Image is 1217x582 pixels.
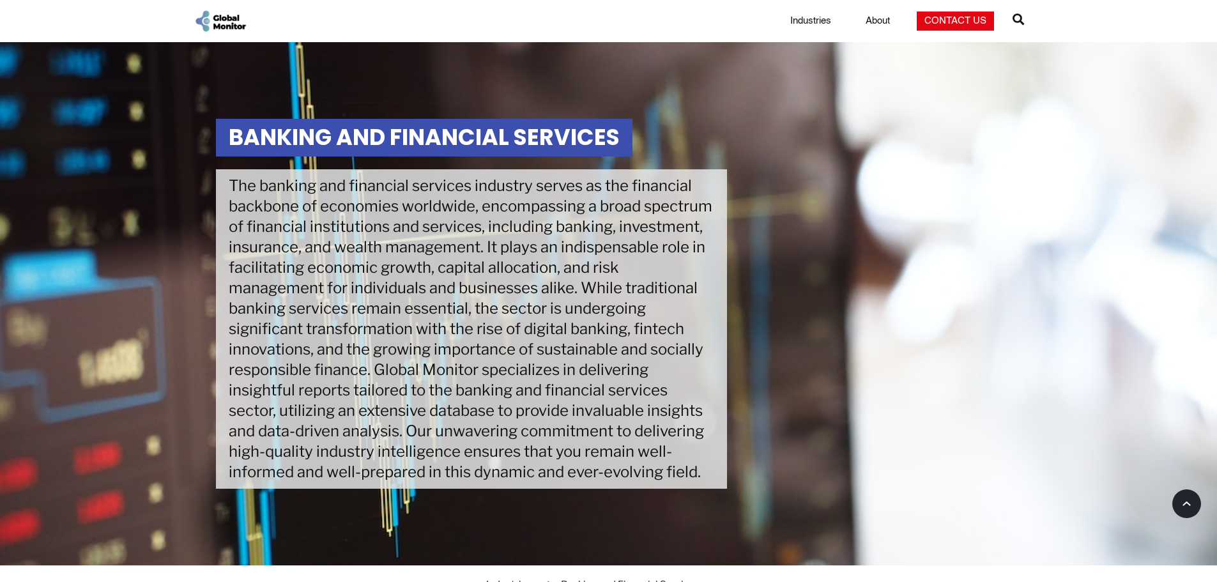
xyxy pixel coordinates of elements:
a: Industries [783,15,839,27]
div: The banking and financial services industry serves as the financial backbone of economies worldwi... [216,169,727,489]
h1: Banking and Financial Services [216,119,632,157]
a:  [1013,8,1024,34]
span:  [1013,10,1024,28]
a: Contact Us [917,11,994,31]
a: About [858,15,898,27]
